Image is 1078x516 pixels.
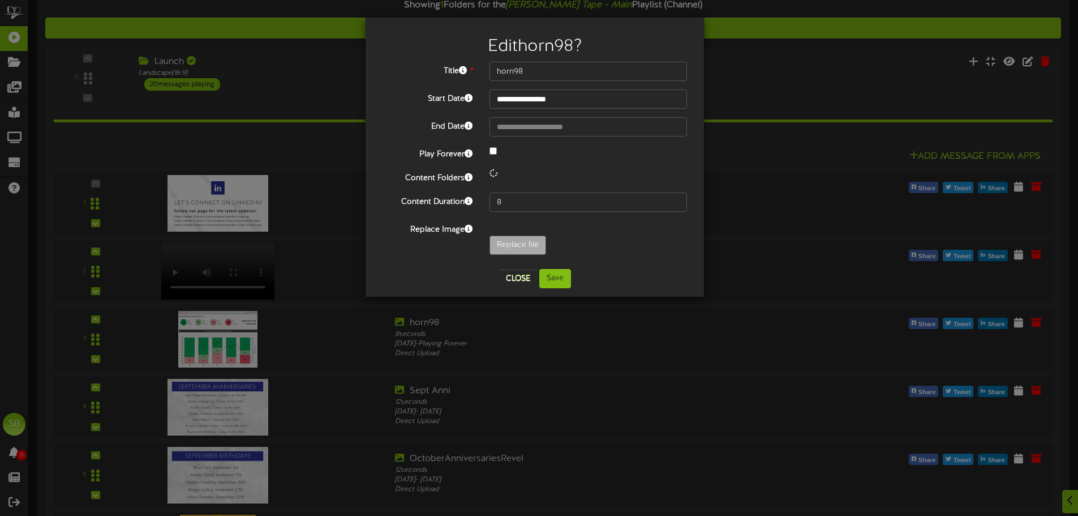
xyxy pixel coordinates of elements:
[374,220,481,236] label: Replace Image
[374,169,481,184] label: Content Folders
[374,117,481,133] label: End Date
[374,193,481,208] label: Content Duration
[374,62,481,77] label: Title
[539,269,571,288] button: Save
[499,270,537,288] button: Close
[383,37,687,56] h2: Edit horn98 ?
[489,193,687,212] input: 15
[374,89,481,105] label: Start Date
[374,145,481,160] label: Play Forever
[489,62,687,81] input: Title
